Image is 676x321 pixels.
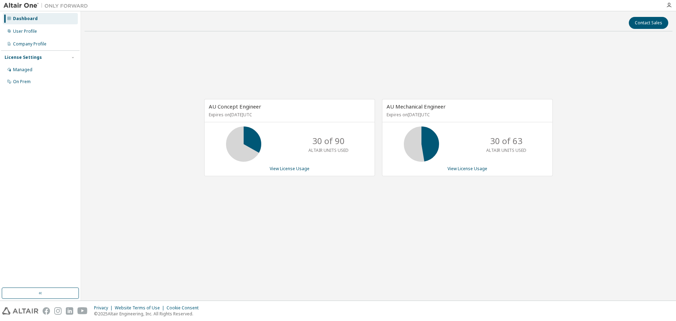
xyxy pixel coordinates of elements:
[4,2,92,9] img: Altair One
[312,135,345,147] p: 30 of 90
[167,305,203,311] div: Cookie Consent
[94,305,115,311] div: Privacy
[13,79,31,85] div: On Prem
[486,147,526,153] p: ALTAIR UNITS USED
[13,41,46,47] div: Company Profile
[13,29,37,34] div: User Profile
[447,166,487,172] a: View License Usage
[308,147,349,153] p: ALTAIR UNITS USED
[209,112,369,118] p: Expires on [DATE] UTC
[115,305,167,311] div: Website Terms of Use
[13,67,32,73] div: Managed
[77,307,88,315] img: youtube.svg
[2,307,38,315] img: altair_logo.svg
[43,307,50,315] img: facebook.svg
[387,103,446,110] span: AU Mechanical Engineer
[66,307,73,315] img: linkedin.svg
[54,307,62,315] img: instagram.svg
[5,55,42,60] div: License Settings
[209,103,261,110] span: AU Concept Engineer
[490,135,522,147] p: 30 of 63
[387,112,546,118] p: Expires on [DATE] UTC
[94,311,203,317] p: © 2025 Altair Engineering, Inc. All Rights Reserved.
[270,166,309,172] a: View License Usage
[629,17,668,29] button: Contact Sales
[13,16,38,21] div: Dashboard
